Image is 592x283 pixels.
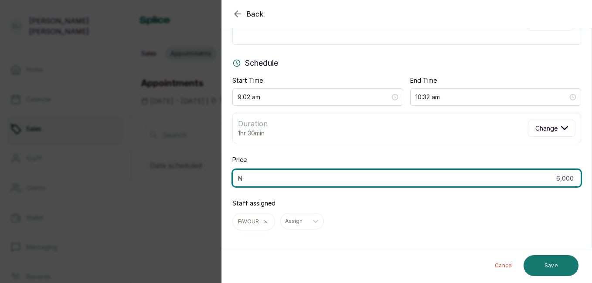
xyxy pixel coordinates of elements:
div: ₦ [238,174,243,183]
label: End Time [410,76,437,85]
span: Back [246,9,264,19]
p: Schedule [245,57,278,69]
input: Select time [415,92,568,102]
label: Staff assigned [232,199,276,208]
p: FAVOUR [238,218,259,225]
label: Start Time [232,76,263,85]
input: 0 [232,169,581,187]
label: Price [232,155,247,164]
button: Change [528,120,575,137]
p: Duration [238,118,268,129]
button: Save [524,255,578,276]
button: Cancel [488,255,520,276]
input: Select time [238,92,390,102]
button: Back [232,9,264,19]
p: 1hr 30min [238,129,268,138]
span: Change [535,124,558,133]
